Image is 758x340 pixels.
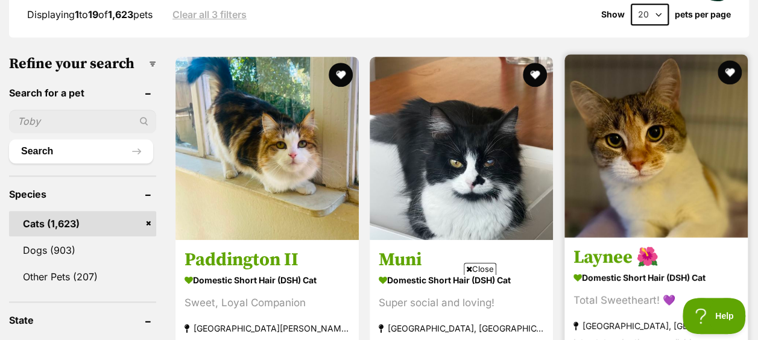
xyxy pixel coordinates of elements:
strong: Domestic Short Hair (DSH) Cat [573,269,739,286]
button: favourite [718,60,742,84]
label: pets per page [675,10,731,19]
iframe: Advertisement [87,280,672,334]
h3: Laynee 🌺 [573,246,739,269]
header: Species [9,189,156,200]
input: Toby [9,110,156,133]
strong: 1,623 [108,8,133,20]
h3: Paddington II [185,248,350,271]
header: Search for a pet [9,87,156,98]
button: favourite [328,63,352,87]
img: Muni - Domestic Short Hair (DSH) Cat [370,57,553,240]
span: Close [464,263,496,275]
a: Clear all 3 filters [172,9,247,20]
a: Cats (1,623) [9,211,156,236]
iframe: Help Scout Beacon - Open [683,298,746,334]
button: favourite [523,63,547,87]
strong: Domestic Short Hair (DSH) Cat [185,271,350,289]
button: Search [9,139,153,163]
img: Laynee 🌺 - Domestic Short Hair (DSH) Cat [564,54,748,238]
header: State [9,315,156,326]
strong: 19 [88,8,98,20]
span: Displaying to of pets [27,8,153,20]
a: Other Pets (207) [9,264,156,289]
span: Show [601,10,625,19]
img: Paddington II - Domestic Short Hair (DSH) Cat [175,57,359,240]
h3: Refine your search [9,55,156,72]
a: Dogs (903) [9,238,156,263]
strong: Domestic Short Hair (DSH) Cat [379,271,544,289]
h3: Muni [379,248,544,271]
strong: 1 [75,8,79,20]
